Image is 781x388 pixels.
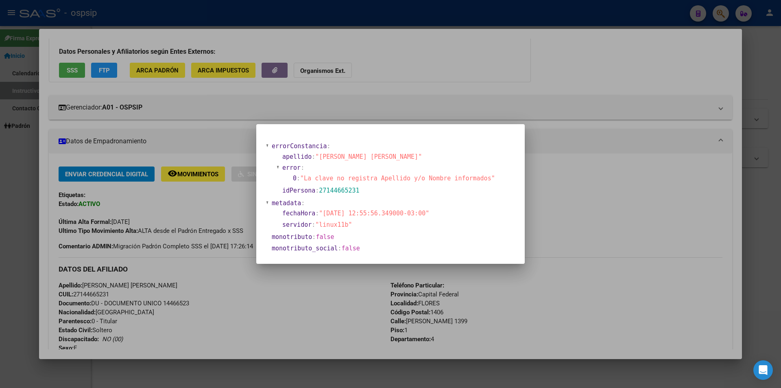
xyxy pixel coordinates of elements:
span: false [316,233,334,241]
span: 27144665231 [319,187,359,194]
span: : [301,164,304,171]
span: monotributo_social [272,245,338,252]
span: 0 [293,175,297,182]
span: metadata [272,199,301,207]
span: error [282,164,301,171]
span: : [327,142,330,150]
div: Open Intercom Messenger [753,360,773,380]
span: : [315,187,319,194]
span: servidor [282,221,312,228]
span: : [297,175,300,182]
span: apellido [282,153,312,160]
span: : [312,221,315,228]
span: : [315,210,319,217]
span: "[PERSON_NAME] [PERSON_NAME]" [315,153,422,160]
span: : [301,199,305,207]
span: "[DATE] 12:55:56.349000-03:00" [319,210,429,217]
span: "La clave no registra Apellido y/o Nombre informados" [300,175,495,182]
span: errorConstancia [272,142,327,150]
span: false [342,245,360,252]
span: : [312,233,316,241]
span: : [338,245,342,252]
span: monotributo [272,233,312,241]
span: fechaHora [282,210,315,217]
span: : [312,153,315,160]
span: idPersona [282,187,315,194]
span: "linux11b" [315,221,352,228]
